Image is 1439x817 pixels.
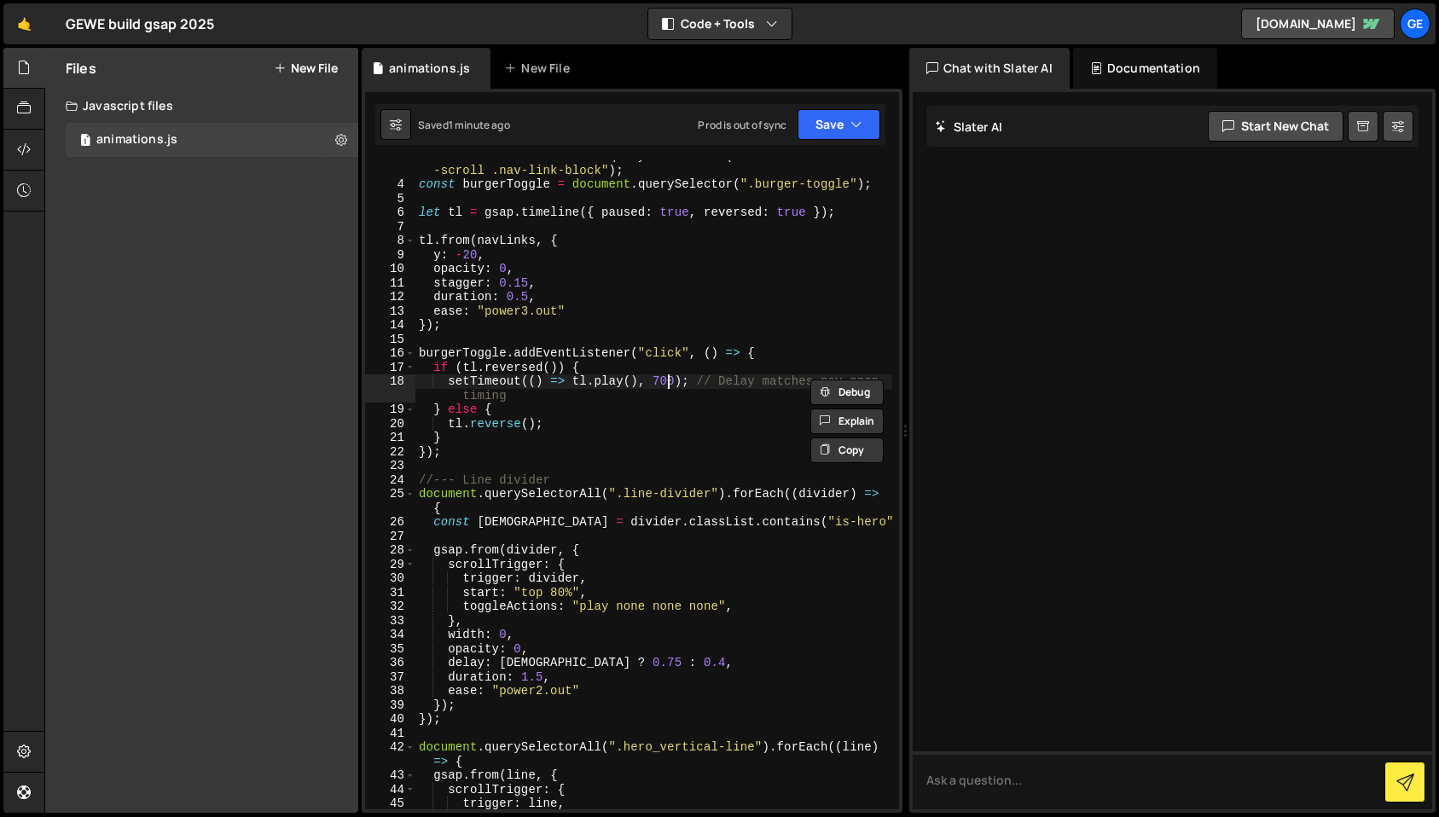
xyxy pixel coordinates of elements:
[1208,111,1343,142] button: Start new chat
[365,543,415,558] div: 28
[418,118,510,132] div: Saved
[798,109,880,140] button: Save
[365,656,415,670] div: 36
[365,740,415,768] div: 42
[365,642,415,657] div: 35
[365,417,415,432] div: 20
[66,14,214,34] div: GEWE build gsap 2025
[365,600,415,614] div: 32
[365,149,415,177] div: 3
[88,101,125,112] div: Domain
[365,473,415,488] div: 24
[365,586,415,600] div: 31
[449,118,510,132] div: 1 minute ago
[365,515,415,530] div: 26
[365,318,415,333] div: 14
[365,684,415,698] div: 38
[365,248,415,263] div: 9
[365,304,415,319] div: 13
[365,290,415,304] div: 12
[185,101,294,112] div: Keywords nach Traffic
[69,99,83,113] img: tab_domain_overview_orange.svg
[365,262,415,276] div: 10
[365,374,415,403] div: 18
[27,44,41,58] img: website_grey.svg
[96,132,177,148] div: animations.js
[365,571,415,586] div: 30
[365,445,415,460] div: 22
[66,123,358,157] : 16828/45989.js
[909,48,1070,89] div: Chat with Slater AI
[365,628,415,642] div: 34
[365,220,415,235] div: 7
[27,27,41,41] img: logo_orange.svg
[935,119,1003,135] h2: Slater AI
[80,135,90,148] span: 1
[365,234,415,248] div: 8
[365,712,415,727] div: 40
[389,60,470,77] div: animations.js
[365,558,415,572] div: 29
[44,44,282,58] div: Domain: [PERSON_NAME][DOMAIN_NAME]
[698,118,786,132] div: Prod is out of sync
[365,361,415,375] div: 17
[365,403,415,417] div: 19
[365,530,415,544] div: 27
[1400,9,1430,39] a: GE
[365,783,415,797] div: 44
[365,192,415,206] div: 5
[365,614,415,629] div: 33
[365,177,415,192] div: 4
[810,408,884,434] button: Explain
[365,459,415,473] div: 23
[365,431,415,445] div: 21
[48,27,84,41] div: v 4.0.25
[365,768,415,783] div: 43
[810,437,884,463] button: Copy
[365,487,415,515] div: 25
[1073,48,1217,89] div: Documentation
[365,276,415,291] div: 11
[365,727,415,741] div: 41
[66,59,96,78] h2: Files
[365,670,415,685] div: 37
[504,60,576,77] div: New File
[365,797,415,811] div: 45
[1241,9,1395,39] a: [DOMAIN_NAME]
[365,206,415,220] div: 6
[810,380,884,405] button: Debug
[166,99,180,113] img: tab_keywords_by_traffic_grey.svg
[274,61,338,75] button: New File
[365,698,415,713] div: 39
[365,333,415,347] div: 15
[648,9,792,39] button: Code + Tools
[3,3,45,44] a: 🤙
[45,89,358,123] div: Javascript files
[365,346,415,361] div: 16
